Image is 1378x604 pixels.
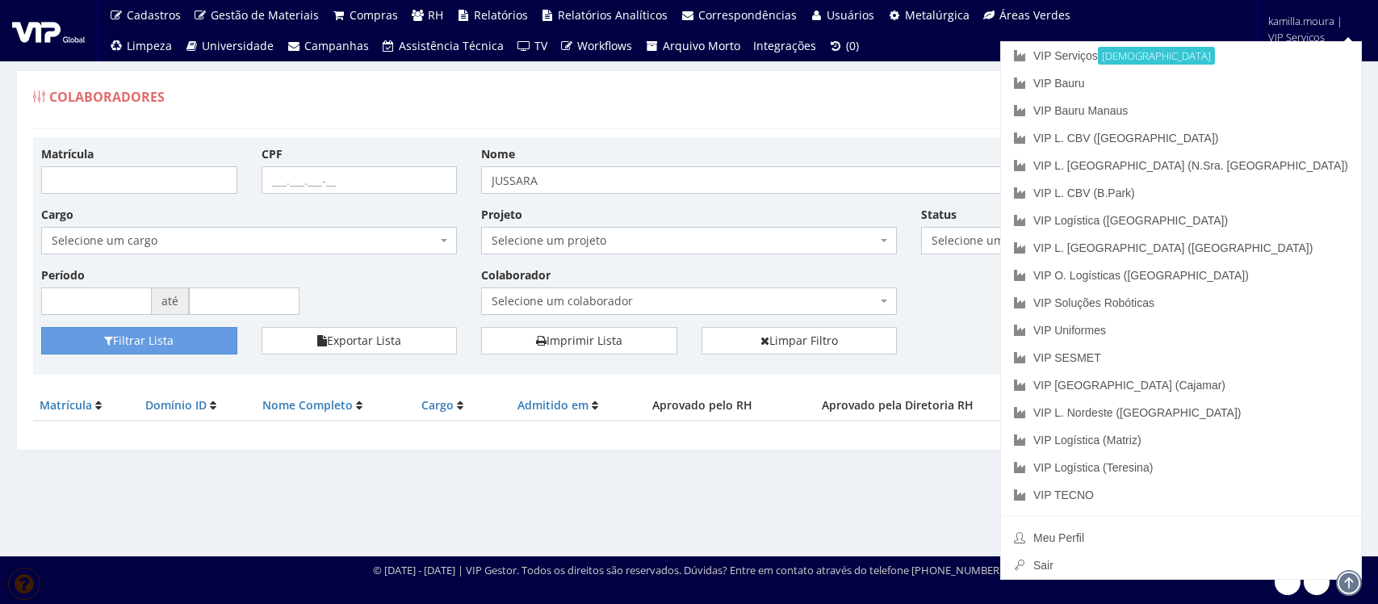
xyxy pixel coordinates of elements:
[481,327,677,354] a: Imprimir Lista
[49,88,165,106] span: Colaboradores
[145,397,207,413] a: Domínio ID
[1001,524,1361,552] a: Meu Perfil
[304,38,369,53] span: Campanhas
[41,227,457,254] span: Selecione um cargo
[823,31,866,61] a: (0)
[41,207,73,223] label: Cargo
[663,38,740,53] span: Arquivo Morto
[262,166,458,194] input: ___.___.___-__
[517,397,588,413] a: Admitido em
[103,31,178,61] a: Limpeza
[492,293,877,309] span: Selecione um colaborador
[1001,69,1361,97] a: VIP Bauru
[698,7,797,23] span: Correspondências
[262,397,353,413] a: Nome Completo
[178,31,281,61] a: Universidade
[1001,234,1361,262] a: VIP L. [GEOGRAPHIC_DATA] ([GEOGRAPHIC_DATA])
[782,391,1013,421] th: Aprovado pela Diretoria RH
[127,7,181,23] span: Cadastros
[373,563,1005,578] div: © [DATE] - [DATE] | VIP Gestor. Todos os direitos são reservados. Dúvidas? Entre em contato atrav...
[262,327,458,354] button: Exportar Lista
[1001,179,1361,207] a: VIP L. CBV (B.Park)
[399,38,504,53] span: Assistência Técnica
[41,327,237,354] button: Filtrar Lista
[421,397,454,413] a: Cargo
[40,397,92,413] a: Matrícula
[428,7,443,23] span: RH
[481,146,515,162] label: Nome
[1268,13,1357,45] span: kamilla.moura | VIP Serviços
[577,38,632,53] span: Workflows
[280,31,375,61] a: Campanhas
[492,233,877,249] span: Selecione um projeto
[827,7,874,23] span: Usuários
[481,267,551,283] label: Colaborador
[702,327,898,354] a: Limpar Filtro
[510,31,554,61] a: TV
[999,7,1070,23] span: Áreas Verdes
[534,38,547,53] span: TV
[1001,152,1361,179] a: VIP L. [GEOGRAPHIC_DATA] (N.Sra. [GEOGRAPHIC_DATA])
[1001,399,1361,426] a: VIP L. Nordeste ([GEOGRAPHIC_DATA])
[481,287,897,315] span: Selecione um colaborador
[932,233,1097,249] span: Selecione um status
[554,31,639,61] a: Workflows
[152,287,189,315] span: até
[639,31,747,61] a: Arquivo Morto
[481,207,522,223] label: Projeto
[375,31,511,61] a: Assistência Técnica
[202,38,274,53] span: Universidade
[41,267,85,283] label: Período
[262,146,283,162] label: CPF
[481,227,897,254] span: Selecione um projeto
[747,31,823,61] a: Integrações
[1001,207,1361,234] a: VIP Logística ([GEOGRAPHIC_DATA])
[41,146,94,162] label: Matrícula
[1001,371,1361,399] a: VIP [GEOGRAPHIC_DATA] (Cajamar)
[1001,97,1361,124] a: VIP Bauru Manaus
[1001,262,1361,289] a: VIP O. Logísticas ([GEOGRAPHIC_DATA])
[623,391,781,421] th: Aprovado pelo RH
[1098,47,1215,65] small: [DEMOGRAPHIC_DATA]
[12,19,85,43] img: logo
[921,207,957,223] label: Status
[1001,454,1361,481] a: VIP Logística (Teresina)
[474,7,528,23] span: Relatórios
[558,7,668,23] span: Relatórios Analíticos
[1001,42,1361,69] a: VIP Serviços[DEMOGRAPHIC_DATA]
[1001,317,1361,344] a: VIP Uniformes
[1001,289,1361,317] a: VIP Soluções Robóticas
[350,7,398,23] span: Compras
[127,38,172,53] span: Limpeza
[52,233,437,249] span: Selecione um cargo
[921,227,1117,254] span: Selecione um status
[211,7,319,23] span: Gestão de Materiais
[1001,344,1361,371] a: VIP SESMET
[1001,124,1361,152] a: VIP L. CBV ([GEOGRAPHIC_DATA])
[753,38,816,53] span: Integrações
[1001,552,1361,579] a: Sair
[846,38,859,53] span: (0)
[1001,426,1361,454] a: VIP Logística (Matriz)
[1001,481,1361,509] a: VIP TECNO
[905,7,970,23] span: Metalúrgica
